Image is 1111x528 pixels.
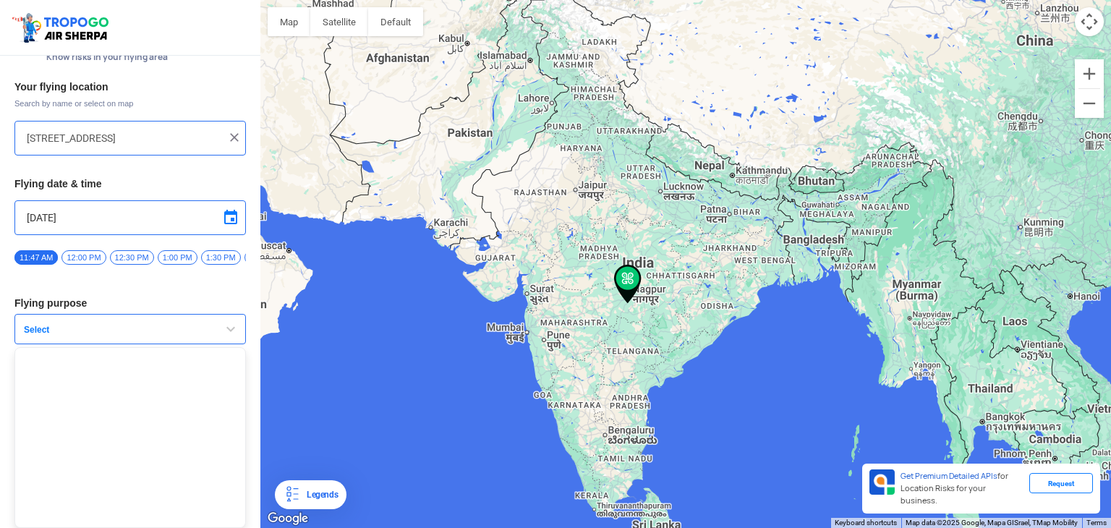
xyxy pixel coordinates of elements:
[46,51,246,63] span: Know risks in your flying area
[264,509,312,528] a: Open this area in Google Maps (opens a new window)
[14,347,246,528] ul: Select
[201,250,241,265] span: 1:30 PM
[18,324,199,336] span: Select
[284,486,301,503] img: Legends
[14,250,58,265] span: 11:47 AM
[895,469,1029,508] div: for Location Risks for your business.
[901,471,997,481] span: Get Premium Detailed APIs
[835,518,897,528] button: Keyboard shortcuts
[301,486,338,503] div: Legends
[906,519,1078,527] span: Map data ©2025 Google, Mapa GISrael, TMap Mobility
[1086,519,1107,527] a: Terms
[310,7,368,36] button: Show satellite imagery
[268,7,310,36] button: Show street map
[14,314,246,344] button: Select
[1075,89,1104,118] button: Zoom out
[27,209,234,226] input: Select Date
[1075,59,1104,88] button: Zoom in
[244,250,284,265] span: 2:00 PM
[264,509,312,528] img: Google
[27,129,223,147] input: Search your flying location
[1075,7,1104,36] button: Map camera controls
[14,82,246,92] h3: Your flying location
[14,298,246,308] h3: Flying purpose
[11,11,114,44] img: ic_tgdronemaps.svg
[14,179,246,189] h3: Flying date & time
[158,250,197,265] span: 1:00 PM
[227,130,242,145] img: ic_close.png
[14,98,246,109] span: Search by name or select on map
[869,469,895,495] img: Premium APIs
[1029,473,1093,493] div: Request
[61,250,106,265] span: 12:00 PM
[110,250,154,265] span: 12:30 PM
